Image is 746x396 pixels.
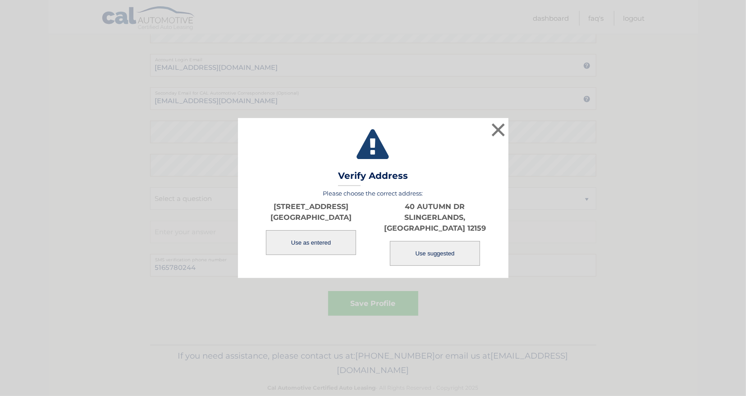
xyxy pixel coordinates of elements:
[338,170,408,186] h3: Verify Address
[249,190,497,267] div: Please choose the correct address:
[490,121,508,139] button: ×
[390,241,480,266] button: Use suggested
[249,201,373,223] p: [STREET_ADDRESS] [GEOGRAPHIC_DATA]
[266,230,356,255] button: Use as entered
[373,201,497,234] p: 40 AUTUMN DR SLINGERLANDS, [GEOGRAPHIC_DATA] 12159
